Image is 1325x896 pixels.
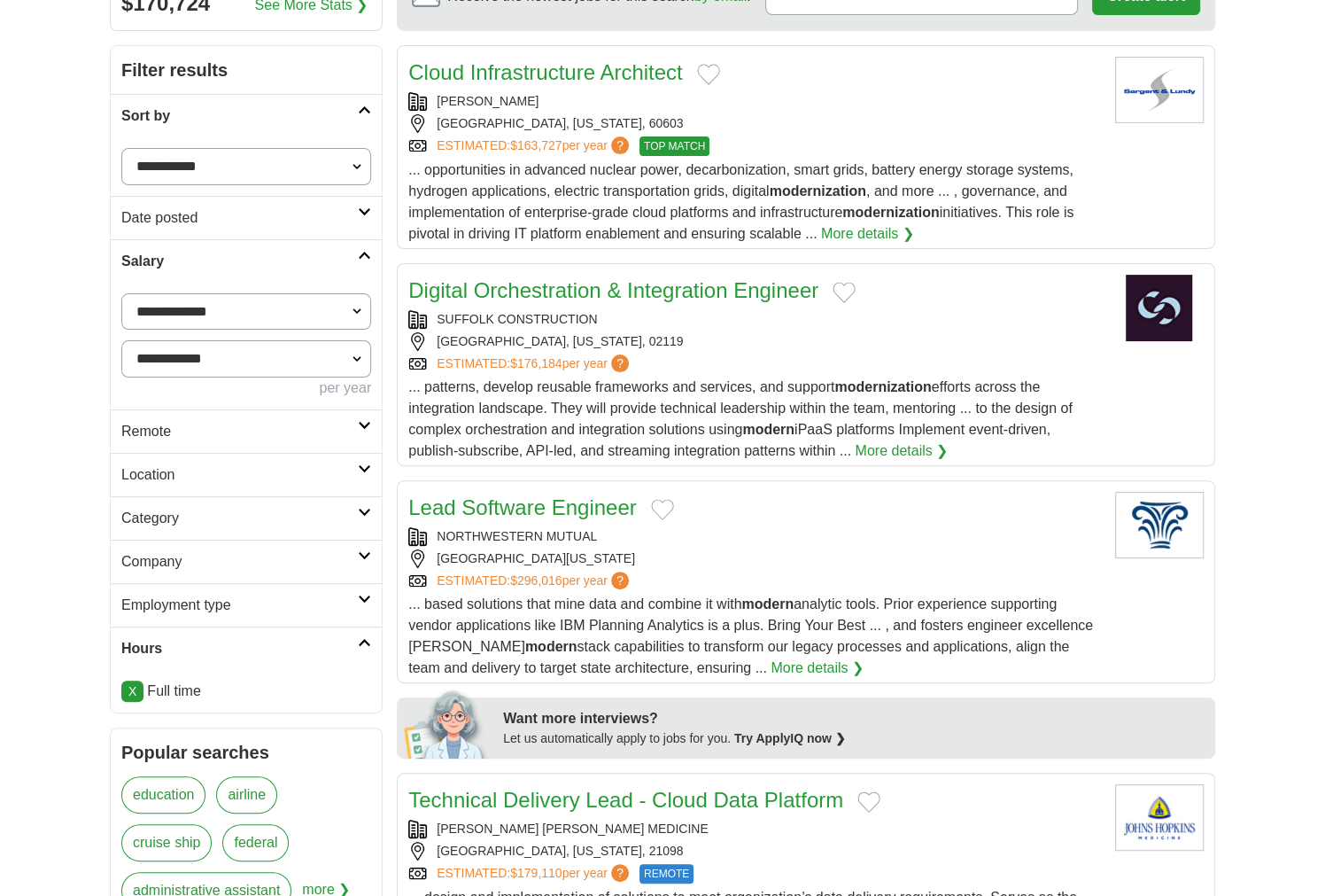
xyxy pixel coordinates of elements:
strong: modern [525,639,577,654]
div: [GEOGRAPHIC_DATA], [US_STATE], 60603 [408,114,1101,133]
span: ... patterns, develop reusable frameworks and services, and support efforts across the integratio... [408,379,1072,458]
span: $296,016 [510,573,562,588]
a: Sort by [111,94,382,137]
h2: Salary [121,251,358,272]
a: ESTIMATED:$296,016per year? [437,572,632,590]
span: $176,184 [510,356,562,370]
li: Full time [121,681,371,702]
a: More details ❯ [855,440,948,462]
a: NORTHWESTERN MUTUAL [437,529,597,543]
strong: modernization [842,205,939,220]
div: Let us automatically apply to jobs for you. [503,729,1205,748]
span: TOP MATCH [639,136,709,156]
a: Category [111,496,382,540]
h2: Popular searches [121,739,371,766]
a: [PERSON_NAME] [PERSON_NAME] MEDICINE [437,822,709,836]
a: Lead Software Engineer [408,495,637,519]
a: Employment type [111,583,382,627]
a: Hours [111,627,382,670]
button: Add to favorite jobs [833,282,856,303]
button: Add to favorite jobs [697,64,720,85]
a: education [121,776,205,814]
a: Digital Orchestration & Integration Engineer [408,278,818,302]
a: Salary [111,239,382,283]
img: Sargent & Lundy logo [1115,57,1204,123]
div: per year [121,378,371,399]
h2: Hours [121,638,358,659]
span: $163,727 [510,138,562,152]
a: Technical Delivery Lead - Cloud Data Platform [408,788,843,812]
a: ESTIMATED:$163,727per year? [437,136,632,156]
span: $179,110 [510,866,562,880]
div: Want more interviews? [503,708,1205,729]
a: Company [111,540,382,583]
h2: Category [121,508,358,529]
a: airline [216,776,277,814]
span: ? [611,136,629,154]
h2: Filter results [111,46,382,94]
h2: Remote [121,421,358,442]
img: Johns Hopkins Medicine logo [1115,784,1204,851]
span: REMOTE [639,864,693,884]
span: ? [611,864,629,882]
img: Suffolk Construction logo [1115,275,1204,341]
div: [GEOGRAPHIC_DATA], [US_STATE], 02119 [408,332,1101,351]
button: Add to favorite jobs [651,499,674,520]
a: More details ❯ [771,658,864,679]
a: X [121,681,143,702]
h2: Company [121,551,358,573]
span: ... opportunities in advanced nuclear power, decarbonization, smart grids, battery energy storage... [408,162,1073,241]
a: [PERSON_NAME] [437,94,539,108]
img: apply-iq-scientist.png [404,688,490,759]
strong: modernization [834,379,931,394]
a: More details ❯ [821,223,914,245]
a: SUFFOLK CONSTRUCTION [437,312,597,326]
a: ESTIMATED:$176,184per year? [437,355,632,373]
span: ? [611,572,629,589]
a: Cloud Infrastructure Architect [408,60,682,84]
h2: Location [121,464,358,486]
h2: Date posted [121,207,358,229]
a: ESTIMATED:$179,110per year? [437,864,632,884]
div: [GEOGRAPHIC_DATA][US_STATE] [408,549,1101,568]
strong: modern [742,422,794,437]
button: Add to favorite jobs [857,791,880,813]
a: federal [222,824,289,861]
span: ... based solutions that mine data and combine it with analytic tools. Prior experience supportin... [408,596,1093,675]
strong: modernization [770,183,866,199]
strong: modern [741,596,794,612]
div: [GEOGRAPHIC_DATA], [US_STATE], 21098 [408,842,1101,861]
a: Try ApplyIQ now ❯ [734,731,846,745]
h2: Employment type [121,595,358,616]
a: Remote [111,409,382,453]
img: Northwestern Mutual logo [1115,492,1204,558]
a: cruise ship [121,824,212,861]
a: Location [111,453,382,496]
a: Date posted [111,196,382,239]
h2: Sort by [121,105,358,127]
span: ? [611,355,629,372]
